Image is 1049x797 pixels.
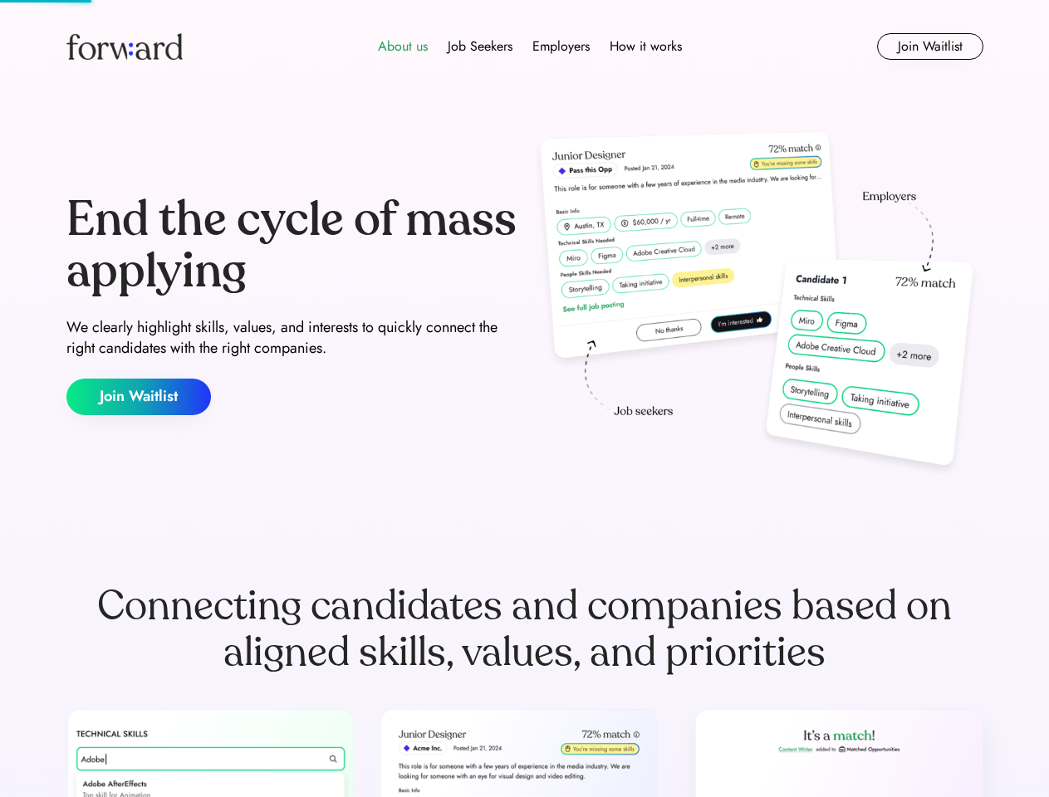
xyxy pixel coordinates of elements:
div: We clearly highlight skills, values, and interests to quickly connect the right candidates with t... [66,317,518,359]
div: Connecting candidates and companies based on aligned skills, values, and priorities [66,583,983,676]
img: hero-image.png [532,126,983,483]
div: End the cycle of mass applying [66,194,518,296]
button: Join Waitlist [877,33,983,60]
div: Employers [532,37,590,56]
div: Job Seekers [448,37,512,56]
button: Join Waitlist [66,379,211,415]
div: How it works [610,37,682,56]
img: Forward logo [66,33,183,60]
div: About us [378,37,428,56]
